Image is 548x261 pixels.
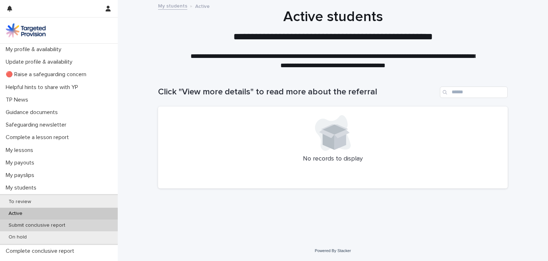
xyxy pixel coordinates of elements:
h1: Click "View more details" to read more about the referral [158,87,437,97]
input: Search [440,87,508,98]
p: TP News [3,97,34,103]
p: On hold [3,234,32,240]
p: Complete a lesson report [3,134,75,141]
a: My students [158,1,187,10]
p: To review [3,199,37,205]
p: My lessons [3,147,39,154]
p: Complete conclusive report [3,248,80,255]
p: Guidance documents [3,109,64,116]
p: Safeguarding newsletter [3,122,72,128]
p: My payslips [3,172,40,179]
p: Helpful hints to share with YP [3,84,84,91]
p: My students [3,184,42,191]
p: Submit conclusive report [3,222,71,228]
img: M5nRWzHhSzIhMunXDL62 [6,23,46,38]
p: 🔴 Raise a safeguarding concern [3,71,92,78]
a: Powered By Stacker [315,248,351,253]
p: Update profile & availability [3,59,78,65]
p: Active [3,211,28,217]
p: Active [195,2,210,10]
h1: Active students [158,8,508,25]
p: No records to display [167,155,499,163]
p: My payouts [3,159,40,166]
p: My profile & availability [3,46,67,53]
